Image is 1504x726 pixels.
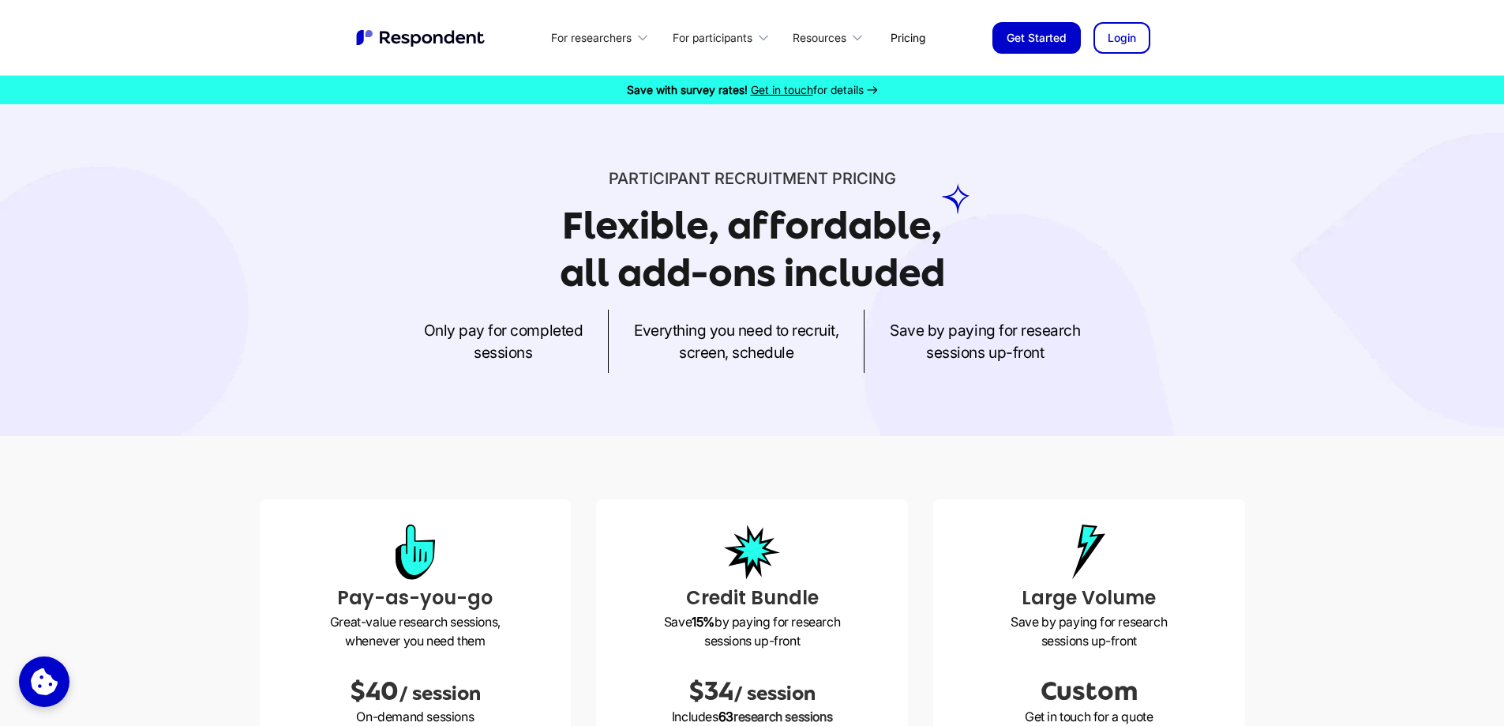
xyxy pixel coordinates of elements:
p: Save by paying for research sessions up-front [946,612,1232,650]
img: Untitled UI logotext [354,28,489,48]
span: Custom [1041,677,1138,705]
p: Get in touch for a quote [946,707,1232,726]
a: Pricing [878,19,938,56]
div: For researchers [551,30,632,46]
span: / session [399,683,481,705]
span: $40 [350,677,399,705]
p: Save by paying for research sessions up-front [890,319,1080,363]
span: research sessions [733,709,832,724]
strong: Save with survey rates! [627,83,748,96]
div: Resources [793,30,846,46]
span: Get in touch [751,83,813,96]
h3: Pay-as-you-go [272,584,559,612]
p: Everything you need to recruit, screen, schedule [634,319,838,363]
p: Includes [609,707,895,726]
span: $34 [688,677,733,705]
span: Participant recruitment [609,169,828,188]
h3: Large Volume [946,584,1232,612]
a: Get Started [992,22,1081,54]
strong: 15% [692,614,714,630]
p: Only pay for completed sessions [424,319,583,363]
div: For researchers [542,19,663,56]
p: Save by paying for research sessions up-front [609,612,895,650]
a: Login [1093,22,1150,54]
h1: Flexible, affordable, all add-ons included [560,204,945,295]
div: for details [627,82,864,98]
a: home [354,28,489,48]
p: On-demand sessions [272,707,559,726]
span: PRICING [832,169,896,188]
span: 63 [718,709,733,724]
div: For participants [663,19,783,56]
p: Great-value research sessions, whenever you need them [272,612,559,650]
h3: Credit Bundle [609,584,895,612]
span: / session [733,683,816,705]
div: For participants [673,30,752,46]
div: Resources [784,19,878,56]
